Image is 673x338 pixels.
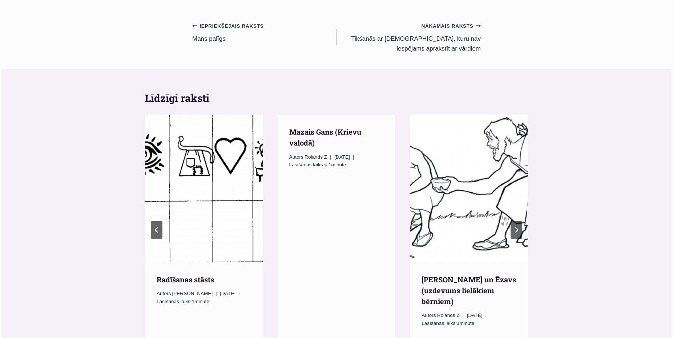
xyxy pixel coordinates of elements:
img: Radīšanas stāsts [145,115,263,262]
button: Go to last slide [151,221,162,239]
nav: Raksti [192,21,481,53]
small: Nākamais raksts [421,22,481,30]
a: Iepriekšējais rakstsMans palīgs [192,21,336,44]
span: Lasīšanas laiks: [289,162,325,167]
span: Autors [157,290,171,298]
span: < 1 [289,161,346,169]
span: minute [460,321,475,326]
img: Jēkabs un Ēzavs (uzdevums lielākiem bērniem) [410,115,528,262]
span: Lasīšanas laiks: [157,299,192,304]
time: [DATE] [334,153,350,161]
span: Lasīšanas laiks: [422,321,457,326]
a: [PERSON_NAME] un Ēzavs (uzdevums lielākiem bērniem) [422,275,516,306]
span: [PERSON_NAME] [172,291,213,296]
span: minute [194,299,209,304]
a: Nākamais rakstsTikšanās ar [DEMOGRAPHIC_DATA], kuru nav iespējams aprakstīt ar vārdiem [336,21,481,53]
small: Iepriekšējais raksts [192,22,263,30]
span: 1 [422,319,474,327]
span: Autors [422,311,436,319]
time: [DATE] [467,311,483,319]
h2: Līdzīgi raksti [145,91,528,106]
span: Rolands Z [437,313,460,318]
a: Radīšanas stāsts [157,275,214,284]
button: Nākamais raksts [511,221,522,239]
time: [DATE] [220,290,235,298]
span: 1 [157,298,209,306]
a: Mazais Gans (Krievu valodā) [289,127,361,147]
span: minute [331,162,346,167]
span: Autors [289,153,303,161]
span: Rolands Z [305,154,327,160]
